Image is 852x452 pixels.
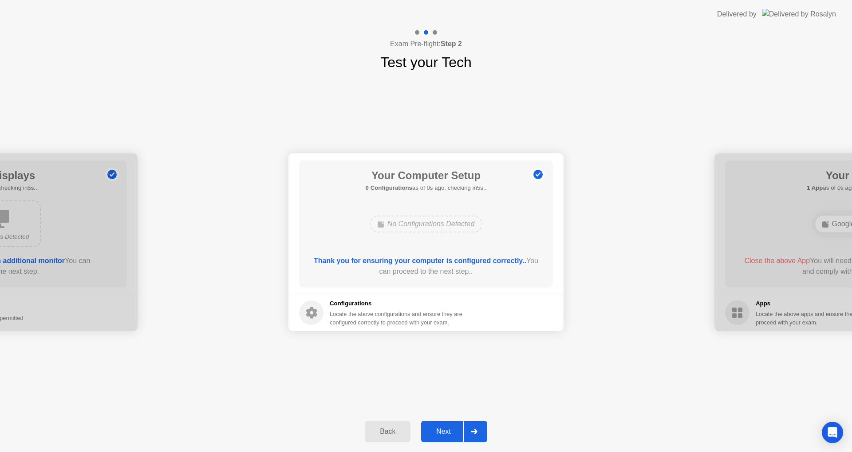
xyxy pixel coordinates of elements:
b: Step 2 [441,40,462,48]
h4: Exam Pre-flight: [390,39,462,49]
div: Locate the above configurations and ensure they are configured correctly to proceed with your exam. [330,310,464,327]
b: Thank you for ensuring your computer is configured correctly.. [314,257,526,264]
div: Back [367,428,408,436]
button: Next [421,421,487,442]
h1: Test your Tech [380,52,472,73]
div: No Configurations Detected [370,216,483,232]
h1: Your Computer Setup [366,168,487,184]
div: Open Intercom Messenger [822,422,843,443]
img: Delivered by Rosalyn [762,9,836,19]
h5: as of 0s ago, checking in5s.. [366,184,487,192]
div: Next [424,428,463,436]
div: Delivered by [717,9,757,20]
b: 0 Configurations [366,184,412,191]
button: Back [365,421,410,442]
div: You can proceed to the next step.. [312,256,540,277]
h5: Configurations [330,299,464,308]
